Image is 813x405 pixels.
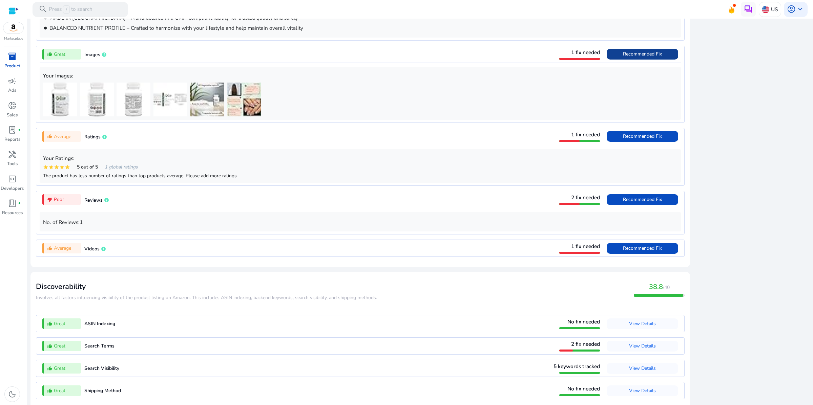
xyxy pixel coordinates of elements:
mat-icon: star [48,164,54,170]
mat-icon: thumb_up_alt [47,134,53,139]
span: Great [54,365,65,372]
span: code_blocks [8,175,17,183]
p: Press to search [49,5,92,14]
mat-icon: star [43,164,48,170]
span: Great [54,342,65,350]
p: US [771,3,778,15]
mat-icon: thumb_up_alt [47,246,53,251]
span: Recommended Fix [623,245,662,251]
span: Images [84,51,100,58]
b: 1 [80,219,83,226]
span: 1 fix needed [571,49,600,56]
p: No. of Reviews: [43,218,677,226]
span: campaign [8,77,17,86]
span: BALANCED NUTRIENT PROFILE – Crafted to harmonize with your lifestyle and help maintain overall vi... [49,24,303,31]
span: book_4 [8,199,17,208]
span: 5 keywords tracked [554,363,600,370]
div: The product has less number of ratings than top products average. Please add more ratings [43,172,677,179]
p: Reports [4,136,20,143]
span: No fix needed [567,385,600,392]
p: Marketplace [4,36,23,41]
span: lab_profile [8,126,17,134]
span: View Details [629,387,656,394]
span: keyboard_arrow_down [796,5,805,14]
span: View Details [629,320,656,327]
span: donut_small [8,101,17,110]
button: Recommended Fix [607,194,678,205]
img: 410Vv3QrGyL._AC_US40_.jpg [190,83,224,116]
p: Ads [8,87,16,94]
span: Average [54,245,71,252]
button: Recommended Fix [607,131,678,142]
button: View Details [607,341,678,352]
span: No fix needed [567,318,600,325]
span: Recommended Fix [623,133,662,139]
span: inventory_2 [8,52,17,61]
button: Recommended Fix [607,49,678,60]
span: Shipping Method [84,387,121,394]
p: Tools [7,161,18,167]
span: MADE IN [GEOGRAPHIC_DATA] – Manufactured in a GMP-compliant facility for trusted quality and safety [49,14,298,21]
mat-icon: star [59,164,65,170]
span: ASIN Indexing [84,320,115,327]
span: 1 fix needed [571,243,600,250]
span: View Details [629,343,656,349]
p: Sales [7,112,18,119]
span: 1 global ratings [105,163,138,171]
span: /40 [663,284,670,291]
mat-icon: thumb_down_alt [47,197,53,202]
span: Great [54,51,65,58]
mat-icon: thumb_up_alt [47,51,53,57]
span: dark_mode [8,390,17,399]
span: fiber_manual_record [18,202,21,205]
span: Recommended Fix [623,51,662,57]
button: View Details [607,318,678,329]
mat-icon: brightness_1 [43,26,48,30]
mat-icon: thumb_up_alt [47,343,53,349]
img: 41TpsyDfd5L._AC_US40_.jpg [227,83,261,116]
span: Search Visibility [84,365,119,372]
h3: Discoverability [36,282,377,291]
span: 5 out of 5 [77,163,98,171]
h5: Your Images: [43,73,677,79]
img: us.svg [762,6,769,13]
button: View Details [607,385,678,396]
span: 1 fix needed [571,131,600,138]
span: 2 fix needed [571,340,600,347]
img: 41D8R0ZjwtL._AC_US40_.jpg [80,83,114,116]
span: View Details [629,365,656,372]
mat-icon: thumb_up_alt [47,366,53,371]
p: Resources [2,210,23,217]
span: / [63,5,69,14]
span: 2 fix needed [571,194,600,201]
img: 41oLLdWkXjL._AC_US40_.jpg [153,83,187,116]
span: Average [54,133,71,140]
span: fiber_manual_record [18,129,21,132]
span: search [39,5,47,14]
span: Ratings [84,134,101,140]
span: ​​Involves all factors influencing visibility of the product listing on Amazon. This includes ASI... [36,294,377,301]
span: Great [54,387,65,394]
button: View Details [607,363,678,374]
span: account_circle [787,5,796,14]
span: Search Terms [84,343,114,349]
span: Poor [54,196,64,203]
img: 41IHadzknlL._AC_US40_.jpg [117,83,150,116]
button: Recommended Fix [607,243,678,254]
mat-icon: thumb_up_alt [47,321,53,327]
span: Great [54,320,65,327]
mat-icon: star [54,164,59,170]
span: Videos [84,246,100,252]
p: Developers [1,185,24,192]
img: 41ICkUZHvFL._AC_US40_.jpg [43,83,77,116]
span: handyman [8,150,17,159]
span: Reviews [84,197,103,203]
mat-icon: star [65,164,70,170]
h5: Your Ratings: [43,155,677,161]
p: Product [4,63,20,70]
span: Recommended Fix [623,196,662,203]
mat-icon: thumb_up_alt [47,388,53,393]
span: 38.8 [649,282,663,291]
img: amazon.svg [3,22,24,33]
